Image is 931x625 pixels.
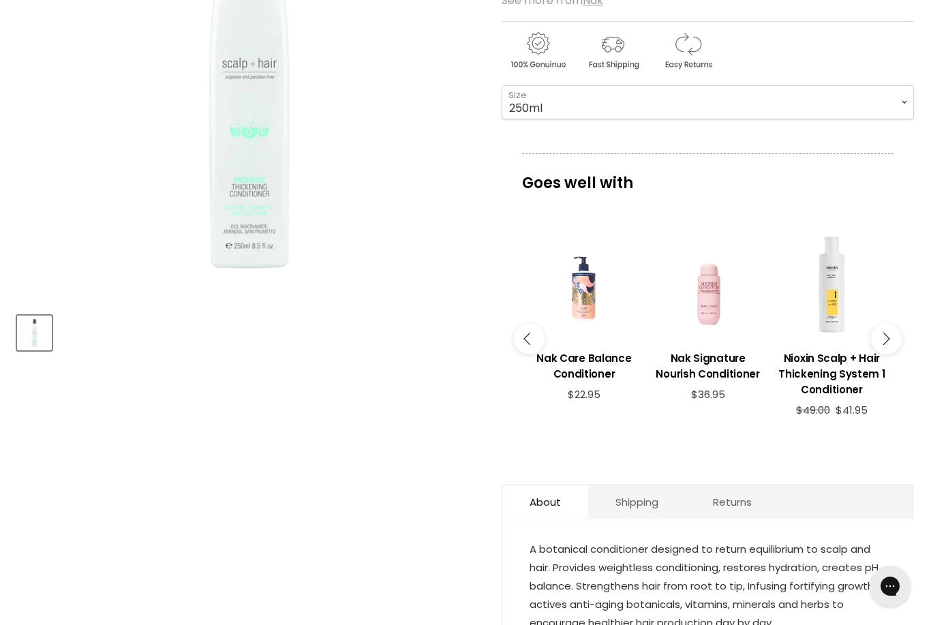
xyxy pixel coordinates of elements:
[686,485,779,519] a: Returns
[577,30,649,72] img: shipping.gif
[653,340,763,388] a: View product:Nak Signature Nourish Conditioner
[836,403,868,417] span: $41.95
[568,387,600,401] span: $22.95
[502,485,588,519] a: About
[529,340,639,388] a: View product:Nak Care Balance Conditioner
[588,485,686,519] a: Shipping
[653,350,763,382] h3: Nak Signature Nourish Conditioner
[18,317,50,349] img: Nak Scalp to Hair Energise Thickening Conditioner
[502,30,574,72] img: genuine.gif
[691,387,725,401] span: $36.95
[15,311,481,350] div: Product thumbnails
[796,403,830,417] span: $49.00
[777,340,887,404] a: View product:Nioxin Scalp + Hair Thickening System 1 Conditioner
[863,561,917,611] iframe: Gorgias live chat messenger
[777,350,887,397] h3: Nioxin Scalp + Hair Thickening System 1 Conditioner
[17,316,52,350] button: Nak Scalp to Hair Energise Thickening Conditioner
[522,153,894,198] p: Goes well with
[529,350,639,382] h3: Nak Care Balance Conditioner
[652,30,724,72] img: returns.gif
